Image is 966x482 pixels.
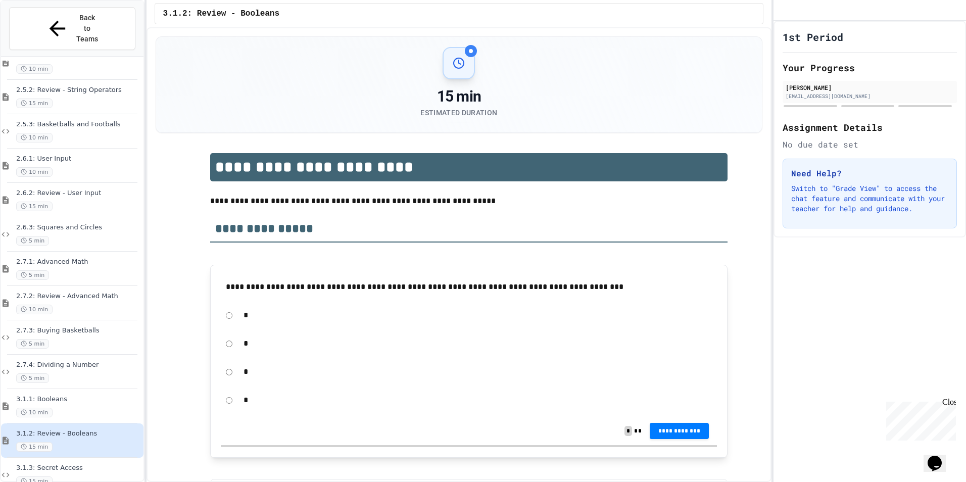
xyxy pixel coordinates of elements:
[16,408,53,417] span: 10 min
[16,64,53,74] span: 10 min
[16,120,141,129] span: 2.5.3: Basketballs and Footballs
[16,270,49,280] span: 5 min
[16,442,53,452] span: 15 min
[420,87,497,106] div: 15 min
[783,61,957,75] h2: Your Progress
[4,4,70,64] div: Chat with us now!Close
[75,13,99,44] span: Back to Teams
[16,395,141,404] span: 3.1.1: Booleans
[16,429,141,438] span: 3.1.2: Review - Booleans
[420,108,497,118] div: Estimated Duration
[783,120,957,134] h2: Assignment Details
[791,183,948,214] p: Switch to "Grade View" to access the chat feature and communicate with your teacher for help and ...
[16,167,53,177] span: 10 min
[882,398,956,441] iframe: chat widget
[16,189,141,198] span: 2.6.2: Review - User Input
[791,167,948,179] h3: Need Help?
[16,258,141,266] span: 2.7.1: Advanced Math
[924,442,956,472] iframe: chat widget
[16,292,141,301] span: 2.7.2: Review - Advanced Math
[16,236,49,246] span: 5 min
[16,305,53,314] span: 10 min
[16,373,49,383] span: 5 min
[16,155,141,163] span: 2.6.1: User Input
[16,133,53,142] span: 10 min
[9,7,135,50] button: Back to Teams
[16,326,141,335] span: 2.7.3: Buying Basketballs
[783,138,957,151] div: No due date set
[786,83,954,92] div: [PERSON_NAME]
[16,202,53,211] span: 15 min
[16,223,141,232] span: 2.6.3: Squares and Circles
[16,339,49,349] span: 5 min
[783,30,843,44] h1: 1st Period
[163,8,279,20] span: 3.1.2: Review - Booleans
[16,464,141,472] span: 3.1.3: Secret Access
[16,86,141,94] span: 2.5.2: Review - String Operators
[16,361,141,369] span: 2.7.4: Dividing a Number
[786,92,954,100] div: [EMAIL_ADDRESS][DOMAIN_NAME]
[16,99,53,108] span: 15 min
